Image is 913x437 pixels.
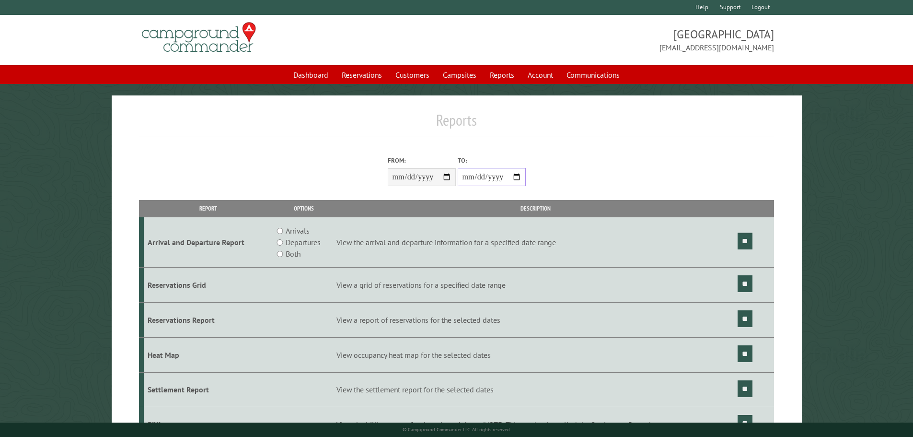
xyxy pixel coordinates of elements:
[335,337,736,372] td: View occupancy heat map for the selected dates
[403,426,511,433] small: © Campground Commander LLC. All rights reserved.
[484,66,520,84] a: Reports
[390,66,435,84] a: Customers
[144,200,273,217] th: Report
[457,26,774,53] span: [GEOGRAPHIC_DATA] [EMAIL_ADDRESS][DOMAIN_NAME]
[388,156,456,165] label: From:
[288,66,334,84] a: Dashboard
[139,111,774,137] h1: Reports
[144,217,273,268] td: Arrival and Departure Report
[437,66,482,84] a: Campsites
[335,372,736,407] td: View the settlement report for the selected dates
[335,200,736,217] th: Description
[336,66,388,84] a: Reservations
[286,225,310,236] label: Arrivals
[144,268,273,303] td: Reservations Grid
[458,156,526,165] label: To:
[286,236,321,248] label: Departures
[272,200,335,217] th: Options
[561,66,625,84] a: Communications
[335,217,736,268] td: View the arrival and departure information for a specified date range
[144,302,273,337] td: Reservations Report
[144,337,273,372] td: Heat Map
[139,19,259,56] img: Campground Commander
[144,372,273,407] td: Settlement Report
[335,268,736,303] td: View a grid of reservations for a specified date range
[335,302,736,337] td: View a report of reservations for the selected dates
[286,248,300,260] label: Both
[522,66,559,84] a: Account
